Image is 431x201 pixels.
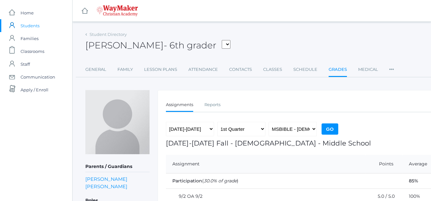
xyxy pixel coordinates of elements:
h2: [PERSON_NAME] [85,40,230,50]
a: Assignments [166,98,193,112]
img: Cole Pecor [85,90,150,154]
a: Reports [204,98,220,111]
input: Go [322,123,338,135]
a: Grades [329,63,347,77]
span: Staff [21,58,30,71]
a: Attendance [188,63,218,76]
a: General [85,63,106,76]
span: Communication [21,71,55,83]
th: Points [365,155,402,173]
a: [PERSON_NAME] [85,183,127,190]
span: Families [21,32,39,45]
span: Home [21,6,34,19]
span: Students [21,19,39,32]
a: Contacts [229,63,252,76]
h5: Parents / Guardians [85,161,150,172]
span: Participation [172,178,202,184]
em: 30.0% of grade [204,178,237,184]
td: ( ) [166,173,402,189]
a: Classes [263,63,282,76]
a: Schedule [293,63,317,76]
a: Family [117,63,133,76]
a: Student Directory [90,32,127,37]
a: Lesson Plans [144,63,177,76]
a: [PERSON_NAME] [85,175,127,183]
span: - 6th grader [164,40,216,51]
span: Classrooms [21,45,44,58]
img: 4_waymaker-logo-stack-white.png [97,5,138,16]
span: Apply / Enroll [21,83,48,96]
th: Assignment [166,155,365,173]
a: Medical [358,63,378,76]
